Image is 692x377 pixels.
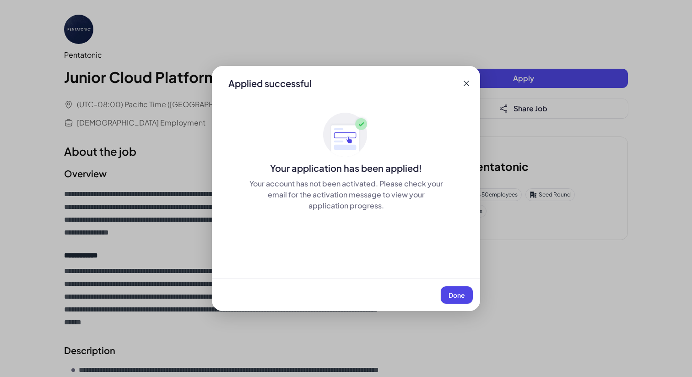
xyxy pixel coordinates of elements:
[323,112,369,158] img: ApplyedMaskGroup3.svg
[449,291,465,299] span: Done
[249,178,443,211] div: Your account has not been activated. Please check your email for the activation message to view y...
[228,77,312,90] div: Applied successful
[212,162,480,175] div: Your application has been applied!
[441,286,473,304] button: Done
